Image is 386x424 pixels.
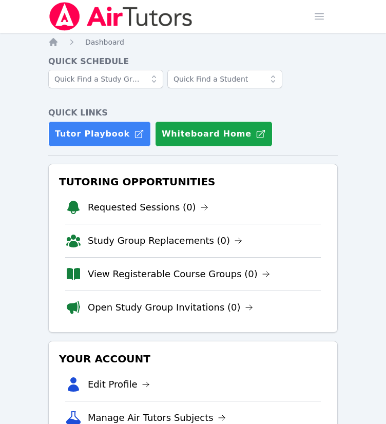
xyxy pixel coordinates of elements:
[88,300,253,315] a: Open Study Group Invitations (0)
[167,70,282,88] input: Quick Find a Student
[57,350,329,368] h3: Your Account
[85,38,124,46] span: Dashboard
[88,200,208,215] a: Requested Sessions (0)
[88,234,242,248] a: Study Group Replacements (0)
[48,107,338,119] h4: Quick Links
[57,172,329,191] h3: Tutoring Opportunities
[48,121,151,147] a: Tutor Playbook
[48,2,194,31] img: Air Tutors
[48,37,338,47] nav: Breadcrumb
[88,377,150,392] a: Edit Profile
[85,37,124,47] a: Dashboard
[48,55,338,68] h4: Quick Schedule
[48,70,163,88] input: Quick Find a Study Group
[155,121,273,147] button: Whiteboard Home
[88,267,270,281] a: View Registerable Course Groups (0)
